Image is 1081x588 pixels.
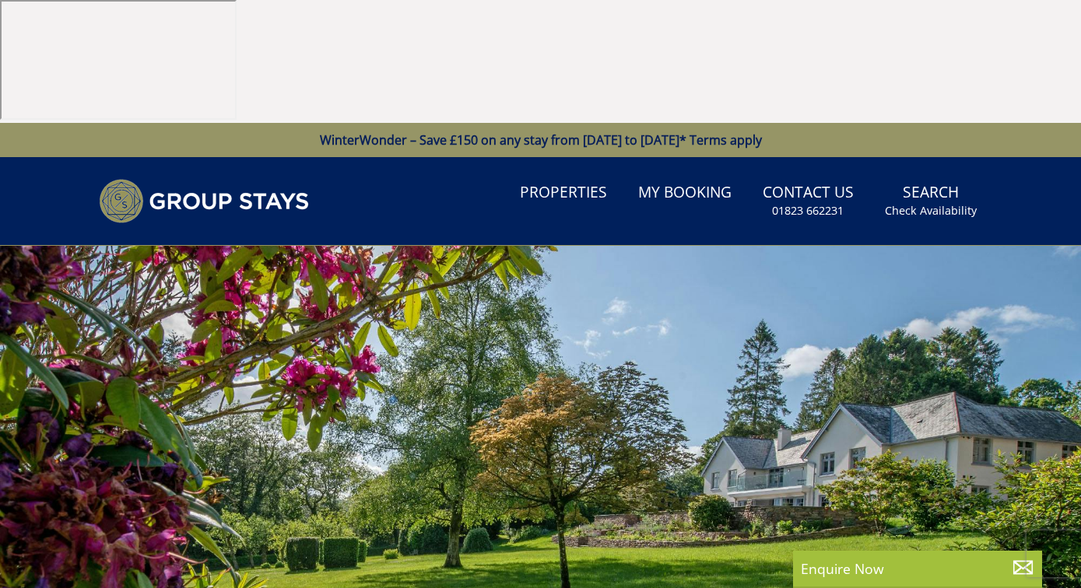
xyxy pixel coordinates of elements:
[756,176,860,226] a: Contact Us01823 662231
[801,558,1034,579] p: Enquire Now
[885,203,977,219] small: Check Availability
[514,176,613,211] a: Properties
[632,176,738,211] a: My Booking
[879,176,983,226] a: SearchCheck Availability
[772,203,844,219] small: 01823 662231
[99,179,309,223] img: Group Stays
